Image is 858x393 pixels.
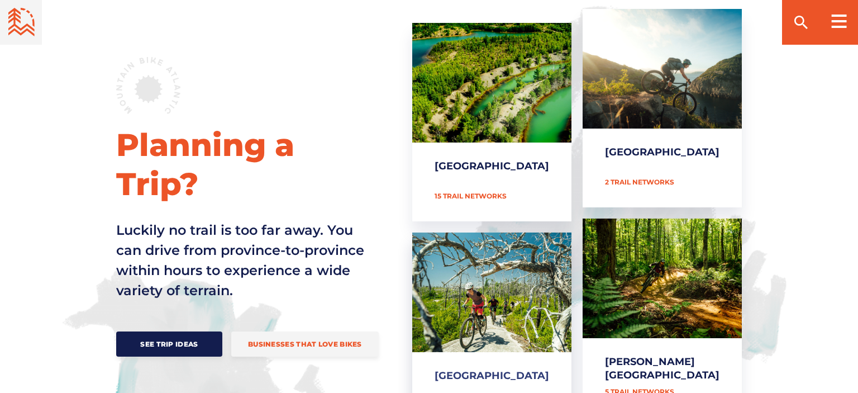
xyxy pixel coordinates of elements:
[116,220,373,301] p: Luckily no trail is too far away. You can drive from province-to-province within hours to experie...
[116,57,180,114] img: MTB Atlantic badge
[231,332,379,357] a: Businesses that love bikes
[133,340,206,348] span: See Trip Ideas
[792,13,810,31] ion-icon: search
[116,125,379,203] h2: Planning a Trip?
[116,332,222,357] a: See Trip Ideas
[248,340,362,348] span: Businesses that love bikes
